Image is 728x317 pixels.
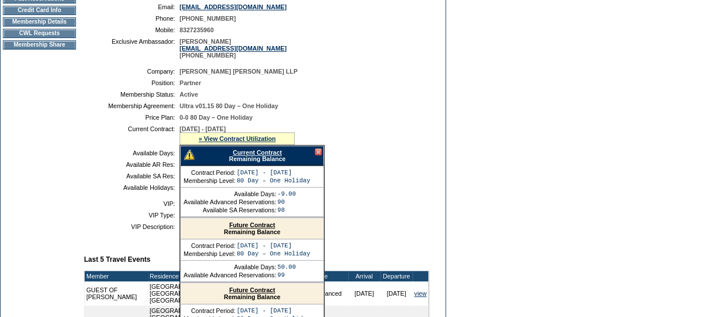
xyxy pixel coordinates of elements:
td: [DATE] - [DATE] [237,242,310,249]
td: Email: [89,3,175,10]
td: CWL Requests [3,29,76,38]
td: Residence [148,271,312,281]
td: Advanced [312,281,348,305]
td: VIP: [89,200,175,207]
a: Future Contract [229,221,275,228]
td: 90 [277,198,296,205]
td: [DATE] [380,281,413,305]
td: 80 Day – One Holiday [237,177,310,184]
td: Available Advanced Reservations: [184,272,276,278]
td: Membership Level: [184,177,235,184]
td: 99 [277,272,296,278]
td: Contract Period: [184,169,235,176]
td: Membership Status: [89,91,175,98]
a: » View Contract Utilization [199,135,276,142]
td: Available Advanced Reservations: [184,198,276,205]
td: Member [85,271,148,281]
a: [EMAIL_ADDRESS][DOMAIN_NAME] [180,45,287,52]
span: Active [180,91,198,98]
img: There are insufficient days and/or tokens to cover this reservation [184,150,195,160]
td: Available Days: [184,263,276,270]
td: VIP Type: [89,212,175,219]
td: Arrival [348,271,380,281]
span: 0-0 80 Day – One Holiday [180,114,253,121]
td: Available Holidays: [89,184,175,191]
td: Departure [380,271,413,281]
td: Available SA Reservations: [184,207,276,213]
td: [DATE] [348,281,380,305]
td: GUEST OF [PERSON_NAME] [85,281,148,305]
a: view [414,290,426,297]
td: Membership Agreement: [89,102,175,109]
td: Contract Period: [184,307,235,314]
td: [DATE] - [DATE] [237,169,310,176]
td: Exclusive Ambassador: [89,38,175,59]
td: Membership Level: [184,250,235,257]
td: 80 Day – One Holiday [237,250,310,257]
span: [PERSON_NAME] [PERSON_NAME] LLP [180,68,298,75]
td: 50.00 [277,263,296,270]
div: Remaining Balance [181,283,323,304]
td: Company: [89,68,175,75]
td: Contract Period: [184,242,235,249]
td: [GEOGRAPHIC_DATA], [US_STATE] - [GEOGRAPHIC_DATA] [GEOGRAPHIC_DATA] 710 [148,281,312,305]
a: [EMAIL_ADDRESS][DOMAIN_NAME] [180,3,287,10]
b: Last 5 Travel Events [84,255,150,263]
span: Partner [180,79,201,86]
td: Price Plan: [89,114,175,121]
td: VIP Description: [89,223,175,230]
td: [DATE] - [DATE] [237,307,310,314]
td: Current Contract: [89,125,175,145]
td: 98 [277,207,296,213]
td: Available Days: [184,190,276,197]
td: Available SA Res: [89,173,175,179]
a: Current Contract [232,149,281,156]
span: [PERSON_NAME] [PHONE_NUMBER] [180,38,287,59]
span: Ultra v01.15 80 Day – One Holiday [180,102,278,109]
td: Membership Share [3,40,76,49]
td: -9.00 [277,190,296,197]
span: 8327235960 [180,26,214,33]
span: [PHONE_NUMBER] [180,15,236,22]
td: Phone: [89,15,175,22]
div: Remaining Balance [181,218,323,239]
td: Available Days: [89,150,175,156]
td: Position: [89,79,175,86]
div: Remaining Balance [180,146,324,166]
span: [DATE] - [DATE] [180,125,226,132]
td: Type [312,271,348,281]
td: Credit Card Info [3,6,76,15]
td: Mobile: [89,26,175,33]
a: Future Contract [229,287,275,293]
td: Membership Details [3,17,76,26]
td: Available AR Res: [89,161,175,168]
